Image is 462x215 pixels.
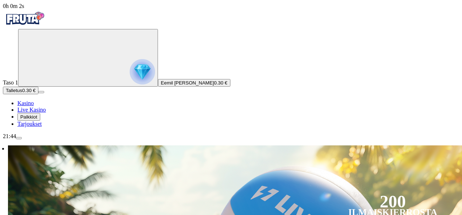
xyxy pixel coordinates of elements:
[3,3,24,9] span: user session time
[158,79,230,87] button: Eemil [PERSON_NAME]0.30 €
[17,100,34,106] a: diamond iconKasino
[20,114,37,120] span: Palkkiot
[22,88,36,93] span: 0.30 €
[17,113,40,121] button: reward iconPalkkiot
[3,133,16,139] span: 21:44
[17,121,42,127] a: gift-inverted iconTarjoukset
[3,79,18,86] span: Taso 1
[17,121,42,127] span: Tarjoukset
[214,80,228,86] span: 0.30 €
[6,88,22,93] span: Talletus
[3,87,38,94] button: Talletusplus icon0.30 €
[17,100,34,106] span: Kasino
[380,197,406,206] div: 200
[38,91,44,93] button: menu
[18,29,158,87] button: reward progress
[3,22,46,29] a: Fruta
[161,80,214,86] span: Eemil [PERSON_NAME]
[16,137,22,139] button: menu
[3,9,459,127] nav: Primary
[130,59,155,84] img: reward progress
[17,107,46,113] span: Live Kasino
[3,9,46,28] img: Fruta
[17,107,46,113] a: poker-chip iconLive Kasino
